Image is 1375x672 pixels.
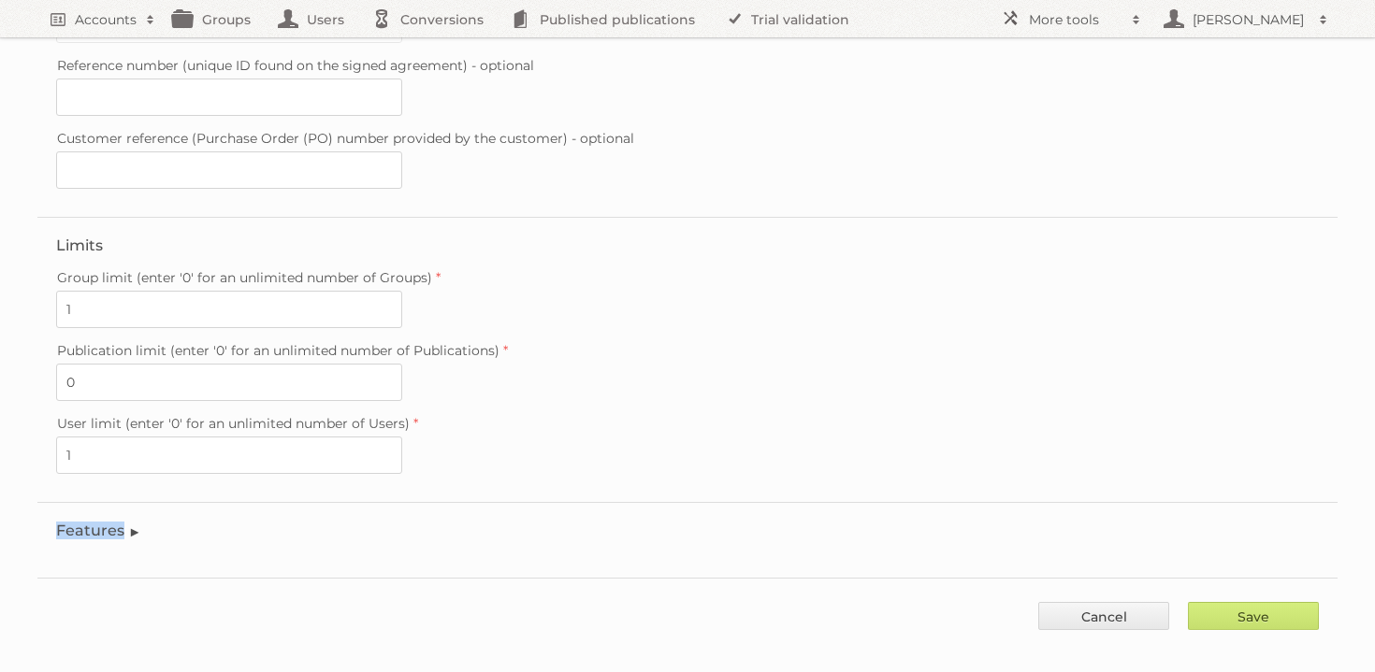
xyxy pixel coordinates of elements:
input: Save [1188,602,1319,630]
span: Customer reference (Purchase Order (PO) number provided by the customer) - optional [57,130,634,147]
legend: Limits [56,236,103,254]
legend: Features [56,522,141,539]
span: Publication limit (enter '0' for an unlimited number of Publications) [57,342,499,359]
h2: More tools [1029,10,1122,29]
h2: Accounts [75,10,137,29]
h2: [PERSON_NAME] [1188,10,1310,29]
span: Group limit (enter '0' for an unlimited number of Groups) [57,269,432,286]
span: User limit (enter '0' for an unlimited number of Users) [57,415,410,432]
a: Cancel [1038,602,1169,630]
span: Reference number (unique ID found on the signed agreement) - optional [57,57,534,74]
